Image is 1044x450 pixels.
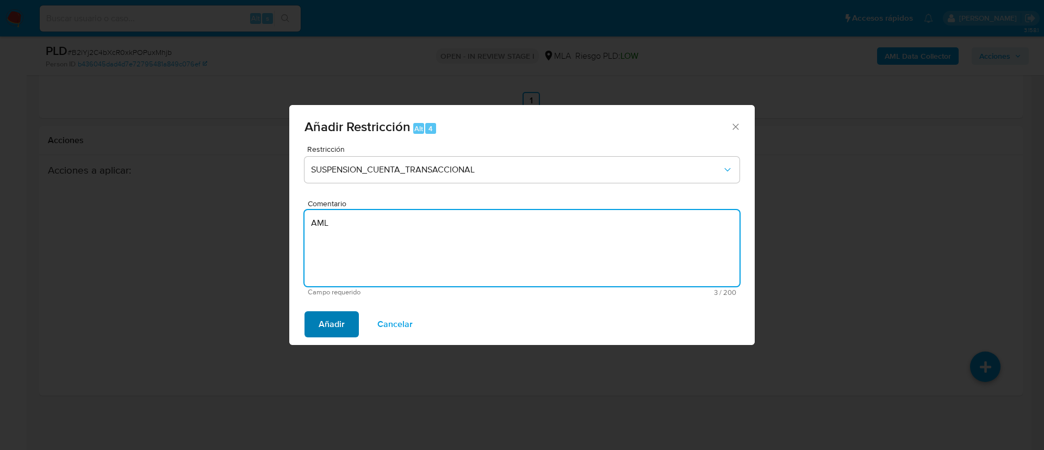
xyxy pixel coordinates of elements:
[522,289,736,296] span: Máximo 200 caracteres
[304,117,411,136] span: Añadir Restricción
[304,210,739,286] textarea: AML
[414,124,423,134] span: Alt
[307,145,742,153] span: Restricción
[319,312,345,336] span: Añadir
[428,124,433,134] span: 4
[308,288,522,296] span: Campo requerido
[308,200,743,208] span: Comentario
[377,312,413,336] span: Cancelar
[311,164,722,175] span: SUSPENSION_CUENTA_TRANSACCIONAL
[304,311,359,337] button: Añadir
[304,157,739,183] button: Restriction
[730,121,740,131] button: Cerrar ventana
[363,311,427,337] button: Cancelar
